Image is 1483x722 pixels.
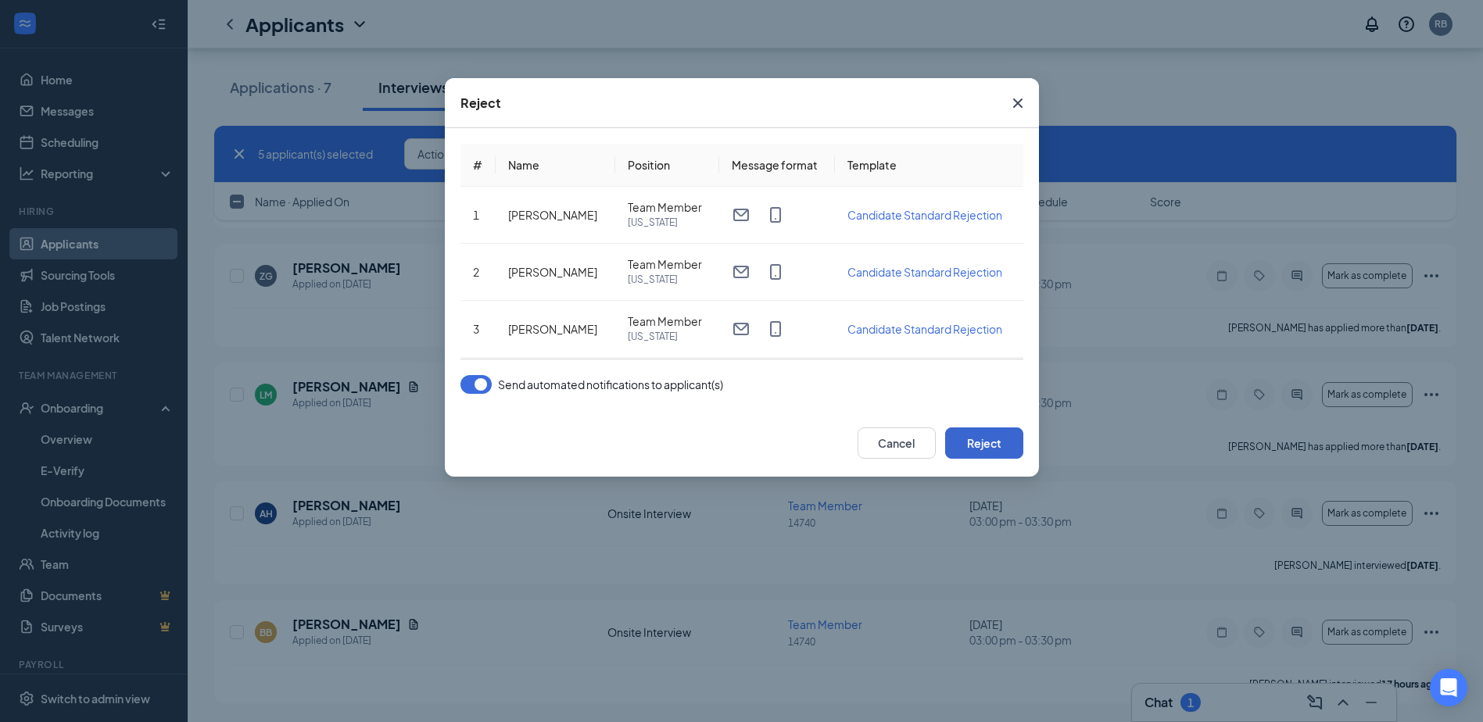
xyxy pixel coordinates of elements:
th: Position [615,144,719,187]
span: [US_STATE] [628,272,707,288]
span: Candidate Standard Rejection [847,322,1002,336]
button: Candidate Standard Rejection [847,263,1002,281]
button: Reject [945,427,1023,459]
svg: Email [732,320,750,338]
span: Candidate Standard Rejection [847,208,1002,222]
span: Send automated notifications to applicant(s) [498,375,723,394]
span: 1 [473,208,479,222]
th: Message format [719,144,835,187]
span: 3 [473,322,479,336]
span: [US_STATE] [628,329,707,345]
svg: Email [732,263,750,281]
td: [PERSON_NAME] [496,244,615,301]
svg: MobileSms [766,263,785,281]
span: Team Member [628,199,707,215]
div: Open Intercom Messenger [1430,669,1467,706]
svg: MobileSms [766,320,785,338]
th: Template [835,144,1023,187]
td: [PERSON_NAME] [496,187,615,244]
td: [PERSON_NAME] [496,358,615,415]
button: Candidate Standard Rejection [847,206,1002,223]
th: # [460,144,496,187]
div: Reject [460,95,501,112]
span: 2 [473,265,479,279]
td: [PERSON_NAME] [496,301,615,358]
span: [US_STATE] [628,215,707,231]
svg: Cross [1008,94,1027,113]
svg: Email [732,206,750,224]
button: Candidate Standard Rejection [847,320,1002,338]
button: Close [997,78,1039,128]
span: Candidate Standard Rejection [847,265,1002,279]
span: Team Member [628,313,707,329]
th: Name [496,144,615,187]
svg: MobileSms [766,206,785,224]
span: Team Member [628,256,707,272]
button: Cancel [858,427,936,459]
